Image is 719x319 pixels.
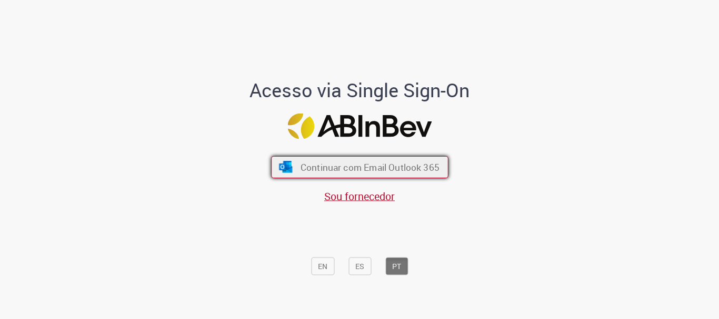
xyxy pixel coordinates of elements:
button: ES [348,258,371,275]
a: Sou fornecedor [324,189,395,203]
img: Logo ABInBev [287,114,432,139]
button: EN [311,258,334,275]
button: PT [385,258,408,275]
span: Continuar com Email Outlook 365 [300,161,439,173]
button: ícone Azure/Microsoft 360 Continuar com Email Outlook 365 [271,156,448,178]
h1: Acesso via Single Sign-On [214,80,506,101]
img: ícone Azure/Microsoft 360 [278,161,293,173]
